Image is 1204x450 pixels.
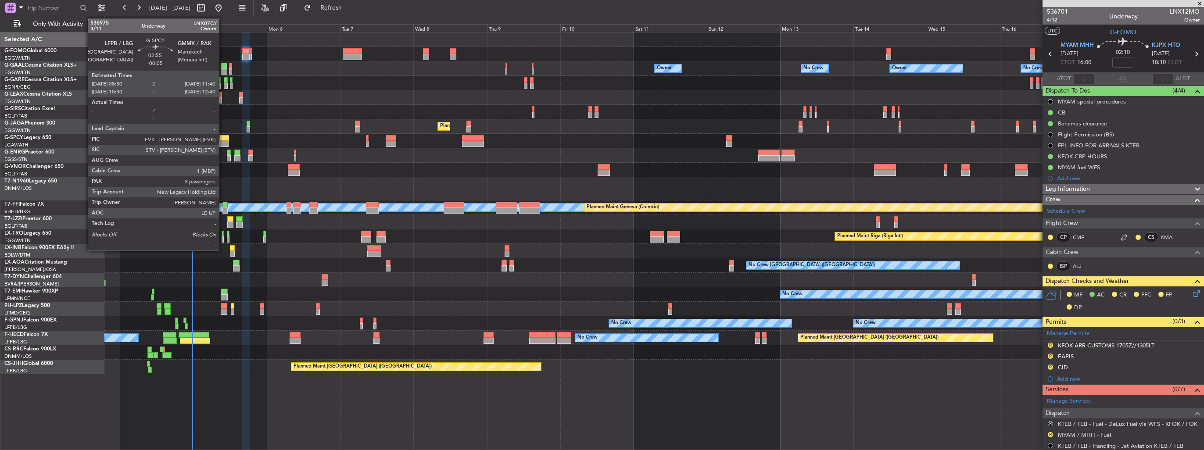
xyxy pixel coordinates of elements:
div: No Crew [803,62,824,75]
a: [PERSON_NAME]/QSA [4,266,56,273]
span: T7-N1960 [4,179,29,184]
span: 9H-LPZ [4,303,22,308]
span: G-ENRG [4,150,25,155]
button: R [1048,364,1053,370]
span: Owner [1170,16,1200,24]
span: T7-DYN [4,274,24,279]
a: EGLF/FAB [4,171,27,177]
a: VHHH/HKG [4,208,30,215]
div: Tue 7 [340,24,413,32]
a: G-GARECessna Citation XLS+ [4,77,77,82]
div: Thu 16 [1000,24,1073,32]
div: EAPIS [1058,353,1074,360]
span: DP [1074,304,1082,312]
div: Wed 15 [927,24,1000,32]
a: T7-EMIHawker 900XP [4,289,58,294]
input: Trip Number [27,1,77,14]
a: LX-INBFalcon 900EX EASy II [4,245,74,250]
div: Planned Maint [GEOGRAPHIC_DATA] ([GEOGRAPHIC_DATA]) [440,120,578,133]
a: G-ENRGPraetor 600 [4,150,54,155]
a: LFPB/LBG [4,339,27,345]
div: Tue 14 [853,24,927,32]
a: T7-LZZIPraetor 600 [4,216,52,221]
a: G-FOMOGlobal 6000 [4,48,57,54]
a: LFPB/LBG [4,324,27,331]
a: ALJ [1073,262,1093,270]
div: No Crew [1023,62,1043,75]
span: 18:10 [1152,58,1166,67]
span: 16:00 [1077,58,1091,67]
div: Planned Maint [GEOGRAPHIC_DATA] ([GEOGRAPHIC_DATA]) [165,105,304,118]
div: Add new [1057,175,1200,182]
a: G-LEAXCessna Citation XLS [4,92,72,97]
span: FP [1166,291,1172,300]
a: EGNR/CEG [4,84,31,90]
a: EGGW/LTN [4,127,31,134]
div: CS [1144,232,1158,242]
a: LX-TROLegacy 650 [4,231,51,236]
div: ISP [1056,261,1071,271]
span: Cabin Crew [1046,247,1079,257]
div: Planned Maint Riga (Riga Intl) [837,230,903,243]
span: F-GPNJ [4,318,23,323]
span: ALDT [1175,75,1190,83]
span: MF [1074,291,1082,300]
span: AC [1097,291,1105,300]
span: G-FOMO [1110,28,1136,37]
div: Underway [1109,12,1138,21]
div: CB [1058,109,1065,116]
span: G-JAGA [4,121,25,126]
button: Only With Activity [10,17,95,31]
div: Wed 8 [413,24,487,32]
span: Permits [1046,317,1066,327]
div: CP [1056,232,1071,242]
a: LFPB/LBG [4,368,27,374]
div: Owner [657,62,672,75]
div: Sun 5 [193,24,267,32]
span: Crew [1046,195,1061,205]
span: G-GARE [4,77,25,82]
a: KMA [1161,233,1180,241]
a: G-GAALCessna Citation XLS+ [4,63,77,68]
a: G-JAGAPhenom 300 [4,121,55,126]
a: CS-RRCFalcon 900LX [4,346,56,352]
span: Dispatch To-Dos [1046,86,1090,96]
a: T7-FFIFalcon 7X [4,202,44,207]
span: 4/12 [1047,16,1068,24]
div: No Crew [GEOGRAPHIC_DATA] ([GEOGRAPHIC_DATA]) [749,259,875,272]
a: G-SPCYLegacy 650 [4,135,51,140]
span: ELDT [1168,58,1182,67]
button: R [1048,432,1053,437]
a: EGSS/STN [4,156,28,163]
div: MYAM special procedures [1058,98,1126,105]
div: No Crew [577,331,598,344]
a: CS-JHHGlobal 6000 [4,361,53,366]
a: MYAM / MHH - Fuel [1058,431,1111,439]
a: DNMM/LOS [4,353,32,360]
div: No Crew [611,317,631,330]
span: [DATE] [1061,50,1079,58]
div: Fri 10 [560,24,634,32]
span: LX-AOA [4,260,25,265]
a: KTEB / TEB - Handling - Jet Aviation KTEB / TEB [1058,442,1183,450]
span: T7-FFI [4,202,20,207]
div: Planned Maint [GEOGRAPHIC_DATA] ([GEOGRAPHIC_DATA]) [800,331,939,344]
div: Planned Maint Geneva (Cointrin) [587,201,659,214]
a: Schedule Crew [1047,207,1085,216]
a: EGGW/LTN [4,69,31,76]
span: CS-RRC [4,346,23,352]
span: LNX12MO [1170,7,1200,16]
span: [DATE] - [DATE] [149,4,190,12]
span: MYAM MHH [1061,41,1094,50]
span: G-GAAL [4,63,25,68]
span: Flight Crew [1046,218,1078,229]
a: KTEB / TEB - Fuel - DeLux Fuel via WFS - KFOK / FOK [1058,420,1197,428]
span: Dispatch [1046,408,1070,418]
a: EGGW/LTN [4,98,31,105]
span: [DATE] [1152,50,1170,58]
div: Owner [892,62,907,75]
span: LX-TRO [4,231,23,236]
button: UTC [1045,27,1060,35]
div: [DATE] [106,18,121,25]
div: KFOK ARR CUSTOMS 1705Z//1305LT [1058,342,1154,349]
